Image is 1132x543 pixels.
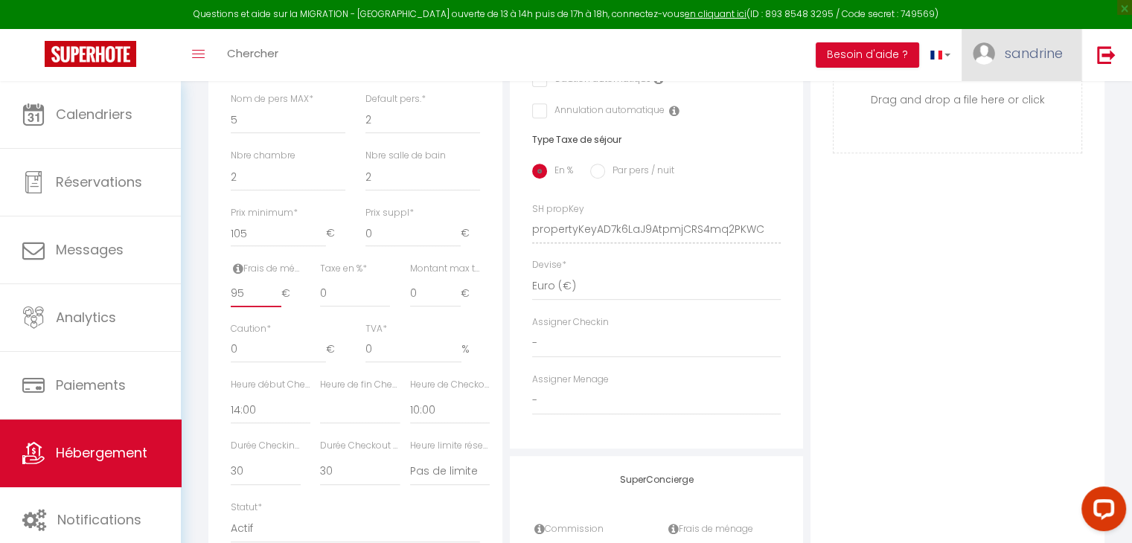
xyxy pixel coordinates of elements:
label: Montant max taxe séjour [410,262,480,276]
span: € [326,336,345,363]
label: Par pers / nuit [605,164,674,180]
a: en cliquant ici [685,7,746,20]
i: Frais de ménage [233,263,243,274]
label: Nbre salle de bain [365,149,446,163]
label: Frais de ménage [231,262,301,276]
label: Heure de Checkout [410,378,490,392]
button: Besoin d'aide ? [816,42,919,68]
label: Taxe en % [320,262,367,276]
span: Messages [56,240,124,259]
a: ... sandrine [962,29,1081,81]
h4: SuperConcierge [532,475,781,485]
span: € [461,280,480,307]
span: € [281,280,301,307]
label: Nbre chambre [231,149,295,163]
span: Réservations [56,173,142,191]
span: Analytics [56,308,116,327]
iframe: LiveChat chat widget [1069,481,1132,543]
label: Default pers. [365,92,426,106]
label: En % [547,164,573,180]
input: Taxe en % [320,280,390,307]
img: Super Booking [45,41,136,67]
i: Commission [534,523,545,535]
h6: Type Taxe de séjour [532,135,781,145]
label: Assigner Menage [532,373,609,387]
i: Frais de ménage [668,523,679,535]
label: Caution [231,322,271,336]
span: Hébergement [56,443,147,462]
label: Heure limite réservation [410,439,490,453]
label: Heure de fin Checkin [320,378,400,392]
img: ... [973,42,995,65]
label: Prix suppl [365,206,414,220]
label: Nom de pers MAX [231,92,313,106]
input: Montant max taxe séjour [410,280,461,307]
span: Notifications [57,510,141,529]
span: sandrine [1005,44,1063,62]
img: logout [1097,45,1116,64]
label: Statut [231,501,262,515]
label: Commission [532,522,604,536]
label: TVA [365,322,387,336]
label: Heure début Checkin [231,378,310,392]
label: Assigner Checkin [532,315,609,330]
span: Paiements [56,376,126,394]
span: Calendriers [56,105,132,123]
label: Durée Checkout (min) [320,439,400,453]
label: Prix minimum [231,206,298,220]
label: Frais de ménage [666,522,753,536]
label: SH propKey [532,202,584,216]
label: Devise [532,258,566,272]
a: Chercher [216,29,290,81]
span: % [461,336,480,363]
span: Chercher [227,45,278,61]
label: Durée Checkin (min) [231,439,301,453]
span: € [461,220,480,247]
span: € [326,220,345,247]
